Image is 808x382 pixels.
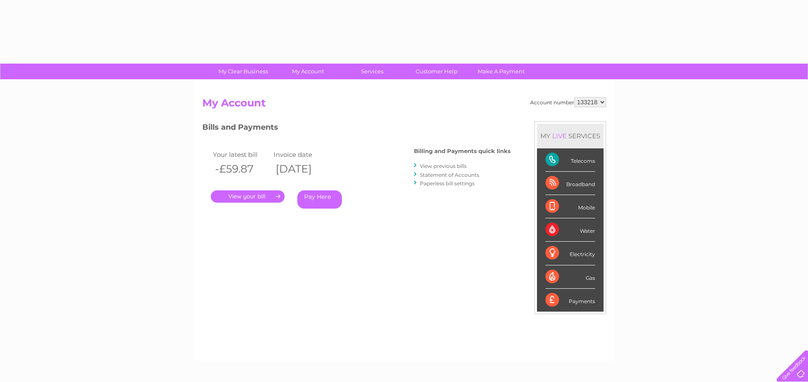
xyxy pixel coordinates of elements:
a: My Account [273,64,343,79]
div: Telecoms [545,148,595,172]
div: Electricity [545,242,595,265]
div: Account number [530,97,606,107]
a: Pay Here [297,190,342,209]
a: Services [337,64,407,79]
div: Water [545,218,595,242]
td: Invoice date [271,149,333,160]
a: View previous bills [420,163,467,169]
th: -£59.87 [211,160,272,178]
h2: My Account [202,97,606,113]
div: Mobile [545,195,595,218]
a: Customer Help [402,64,472,79]
a: My Clear Business [208,64,278,79]
a: . [211,190,285,203]
a: Paperless bill settings [420,180,475,187]
h4: Billing and Payments quick links [414,148,511,154]
a: Statement of Accounts [420,172,479,178]
a: Make A Payment [466,64,536,79]
div: LIVE [551,132,568,140]
td: Your latest bill [211,149,272,160]
div: Broadband [545,172,595,195]
div: Payments [545,289,595,312]
div: Gas [545,265,595,289]
th: [DATE] [271,160,333,178]
h3: Bills and Payments [202,121,511,136]
div: MY SERVICES [537,124,604,148]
